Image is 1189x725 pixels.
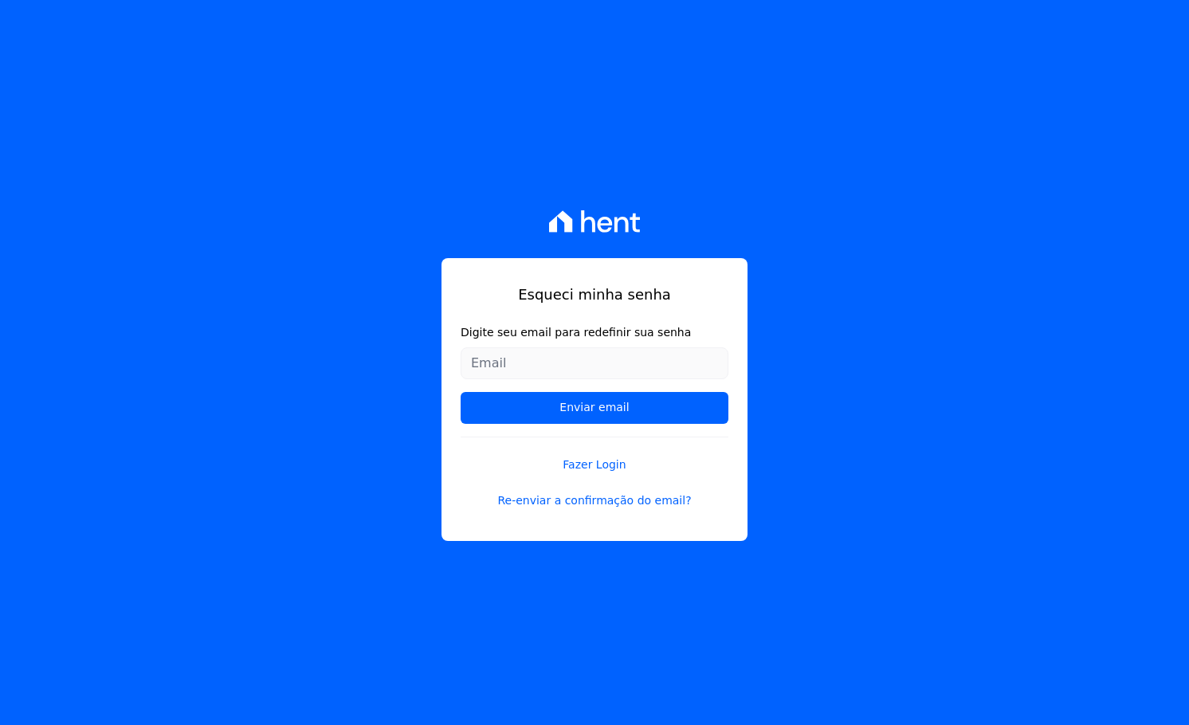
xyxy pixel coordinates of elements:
[461,392,728,424] input: Enviar email
[461,324,728,341] label: Digite seu email para redefinir sua senha
[461,347,728,379] input: Email
[461,284,728,305] h1: Esqueci minha senha
[461,437,728,473] a: Fazer Login
[461,492,728,509] a: Re-enviar a confirmação do email?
